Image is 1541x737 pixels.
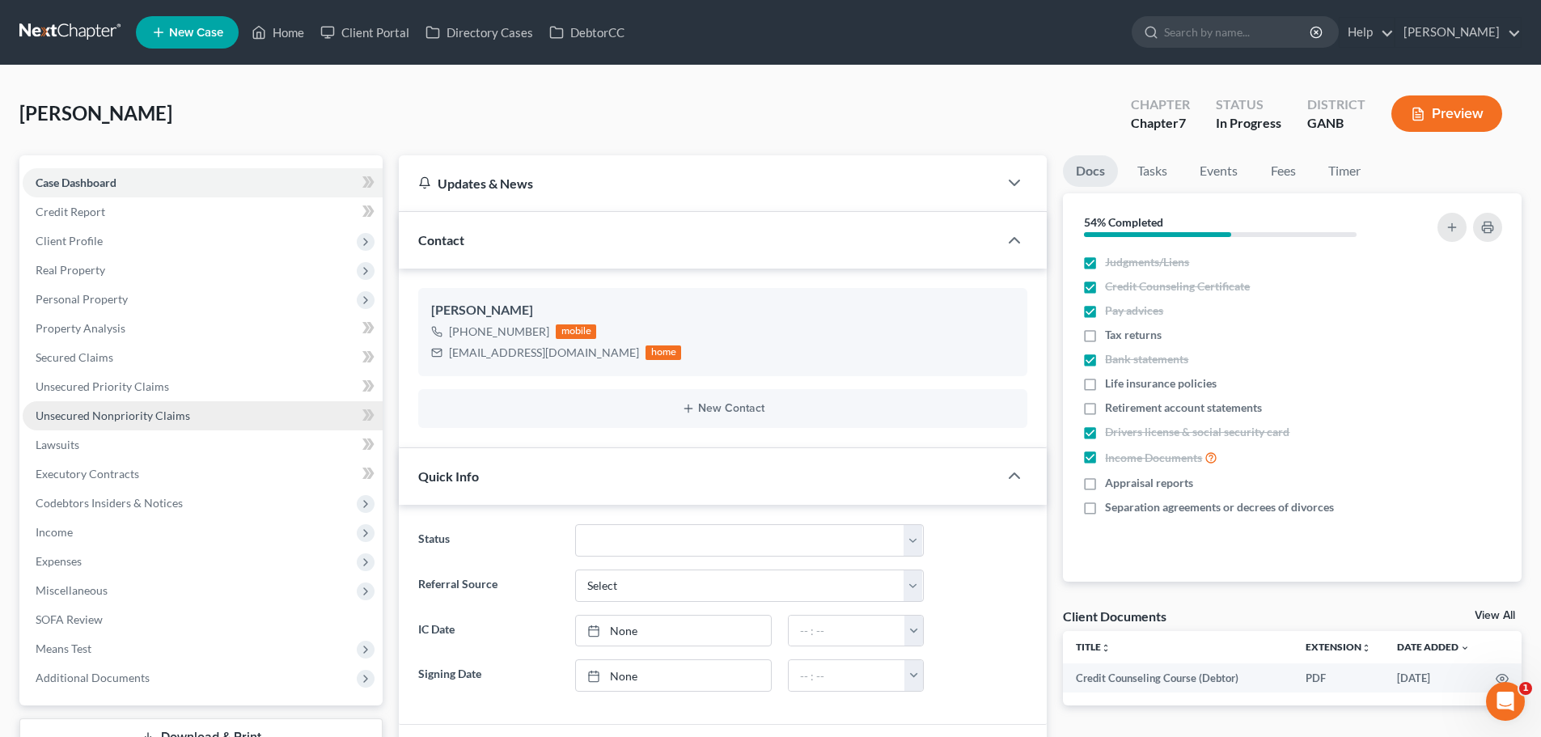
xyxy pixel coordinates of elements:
[23,168,383,197] a: Case Dashboard
[410,615,566,647] label: IC Date
[36,438,79,451] span: Lawsuits
[576,616,771,646] a: None
[417,18,541,47] a: Directory Cases
[1105,254,1189,270] span: Judgments/Liens
[410,659,566,692] label: Signing Date
[1384,663,1483,693] td: [DATE]
[1179,115,1186,130] span: 7
[418,175,979,192] div: Updates & News
[1306,641,1371,653] a: Extensionunfold_more
[418,232,464,248] span: Contact
[431,402,1014,415] button: New Contact
[1124,155,1180,187] a: Tasks
[36,583,108,597] span: Miscellaneous
[1105,475,1193,491] span: Appraisal reports
[1216,114,1281,133] div: In Progress
[410,570,566,602] label: Referral Source
[1063,155,1118,187] a: Docs
[36,496,183,510] span: Codebtors Insiders & Notices
[789,660,905,691] input: -- : --
[1105,424,1289,440] span: Drivers license & social security card
[418,468,479,484] span: Quick Info
[1391,95,1502,132] button: Preview
[789,616,905,646] input: -- : --
[1131,114,1190,133] div: Chapter
[1105,375,1217,392] span: Life insurance policies
[23,372,383,401] a: Unsecured Priority Claims
[556,324,596,339] div: mobile
[576,660,771,691] a: None
[1307,114,1365,133] div: GANB
[1397,641,1470,653] a: Date Added expand_more
[23,343,383,372] a: Secured Claims
[1340,18,1394,47] a: Help
[1361,643,1371,653] i: unfold_more
[1105,303,1163,319] span: Pay advices
[646,345,681,360] div: home
[23,197,383,227] a: Credit Report
[36,409,190,422] span: Unsecured Nonpriority Claims
[1063,608,1166,625] div: Client Documents
[1105,327,1162,343] span: Tax returns
[1164,17,1312,47] input: Search by name...
[36,642,91,655] span: Means Test
[23,314,383,343] a: Property Analysis
[1101,643,1111,653] i: unfold_more
[1395,18,1521,47] a: [PERSON_NAME]
[410,524,566,557] label: Status
[1293,663,1384,693] td: PDF
[1131,95,1190,114] div: Chapter
[312,18,417,47] a: Client Portal
[36,612,103,626] span: SOFA Review
[36,234,103,248] span: Client Profile
[1105,400,1262,416] span: Retirement account statements
[23,430,383,460] a: Lawsuits
[19,101,172,125] span: [PERSON_NAME]
[36,176,116,189] span: Case Dashboard
[1307,95,1365,114] div: District
[1315,155,1374,187] a: Timer
[1076,641,1111,653] a: Titleunfold_more
[243,18,312,47] a: Home
[23,401,383,430] a: Unsecured Nonpriority Claims
[449,324,549,340] div: [PHONE_NUMBER]
[36,379,169,393] span: Unsecured Priority Claims
[36,525,73,539] span: Income
[1187,155,1251,187] a: Events
[1105,351,1188,367] span: Bank statements
[541,18,633,47] a: DebtorCC
[169,27,223,39] span: New Case
[1519,682,1532,695] span: 1
[36,350,113,364] span: Secured Claims
[36,554,82,568] span: Expenses
[1257,155,1309,187] a: Fees
[36,467,139,481] span: Executory Contracts
[23,460,383,489] a: Executory Contracts
[1105,499,1334,515] span: Separation agreements or decrees of divorces
[36,671,150,684] span: Additional Documents
[36,292,128,306] span: Personal Property
[1105,450,1202,466] span: Income Documents
[431,301,1014,320] div: [PERSON_NAME]
[449,345,639,361] div: [EMAIL_ADDRESS][DOMAIN_NAME]
[1084,215,1163,229] strong: 54% Completed
[23,605,383,634] a: SOFA Review
[36,205,105,218] span: Credit Report
[1475,610,1515,621] a: View All
[36,263,105,277] span: Real Property
[1063,663,1293,693] td: Credit Counseling Course (Debtor)
[1486,682,1525,721] iframe: Intercom live chat
[1216,95,1281,114] div: Status
[1460,643,1470,653] i: expand_more
[36,321,125,335] span: Property Analysis
[1105,278,1250,294] span: Credit Counseling Certificate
